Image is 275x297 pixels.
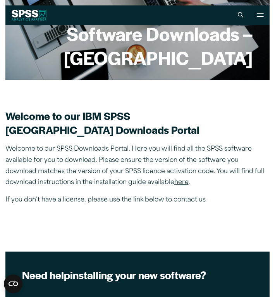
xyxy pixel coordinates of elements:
[4,274,22,293] button: Open CMP widget
[5,109,270,137] h2: Welcome to our IBM SPSS [GEOGRAPHIC_DATA] Downloads Portal
[22,268,253,282] h2: installing your new software?
[174,179,189,186] a: here
[5,195,270,206] p: If you don’t have a license, please use the link below to contact us
[12,10,47,21] img: SPSS White Logo
[22,267,70,282] strong: Need help
[5,144,270,188] p: Welcome to our SPSS Downloads Portal. Here you will find all the SPSS software available for you ...
[22,21,253,69] h1: Software Downloads – [GEOGRAPHIC_DATA]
